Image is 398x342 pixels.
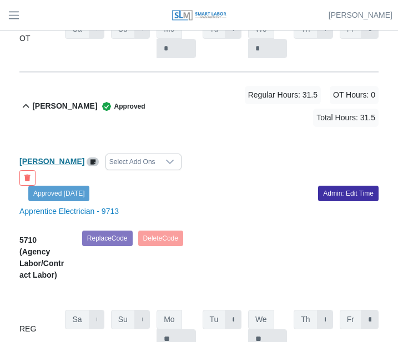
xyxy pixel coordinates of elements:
[32,100,97,112] b: [PERSON_NAME]
[172,9,227,22] img: SLM Logo
[340,310,361,329] span: Fr
[19,157,84,166] a: [PERSON_NAME]
[318,186,379,201] a: Admin: Edit Time
[19,170,36,186] button: End Worker & Remove from the Timesheet
[111,310,135,329] span: Su
[19,207,119,216] a: Apprentice Electrician - 9713
[82,231,133,246] button: ReplaceCode
[329,9,392,21] a: [PERSON_NAME]
[98,101,145,112] span: Approved
[28,186,89,201] a: Approved [DATE]
[65,310,89,329] span: Sa
[106,154,159,170] div: Select Add Ons
[87,157,99,166] a: View/Edit Notes
[157,310,182,329] span: Mo
[330,86,379,104] span: OT Hours: 0
[19,19,58,58] div: OT
[313,109,379,127] span: Total Hours: 31.5
[203,310,226,329] span: Tu
[245,86,321,104] span: Regular Hours: 31.5
[294,310,317,329] span: Th
[19,73,379,140] button: [PERSON_NAME] Approved Regular Hours: 31.5 OT Hours: 0 Total Hours: 31.5
[248,310,274,329] span: We
[138,231,183,246] button: DeleteCode
[19,236,64,279] b: 5710 (Agency Labor/Contract Labor)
